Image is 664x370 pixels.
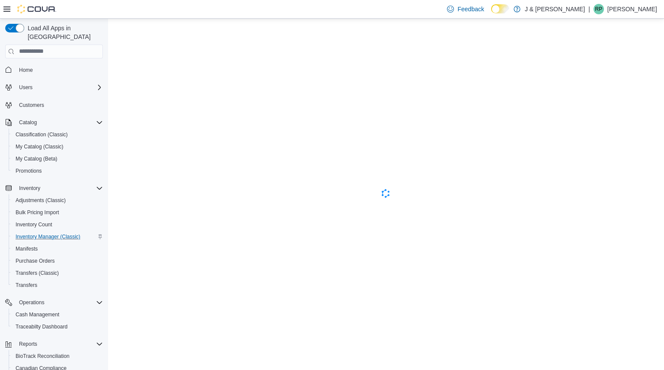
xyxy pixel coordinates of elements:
[9,165,106,177] button: Promotions
[17,5,56,13] img: Cova
[12,322,103,332] span: Traceabilty Dashboard
[16,297,48,308] button: Operations
[12,129,103,140] span: Classification (Classic)
[16,100,48,110] a: Customers
[16,233,80,240] span: Inventory Manager (Classic)
[19,299,45,306] span: Operations
[12,166,103,176] span: Promotions
[12,232,84,242] a: Inventory Manager (Classic)
[12,129,71,140] a: Classification (Classic)
[16,323,67,330] span: Traceabilty Dashboard
[12,309,103,320] span: Cash Management
[12,207,103,218] span: Bulk Pricing Import
[2,338,106,350] button: Reports
[16,143,64,150] span: My Catalog (Classic)
[2,182,106,194] button: Inventory
[9,219,106,231] button: Inventory Count
[525,4,585,14] p: J & [PERSON_NAME]
[16,117,103,128] span: Catalog
[19,341,37,347] span: Reports
[12,195,69,206] a: Adjustments (Classic)
[12,309,63,320] a: Cash Management
[9,153,106,165] button: My Catalog (Beta)
[491,4,509,13] input: Dark Mode
[12,244,103,254] span: Manifests
[9,129,106,141] button: Classification (Classic)
[16,270,59,277] span: Transfers (Classic)
[16,131,68,138] span: Classification (Classic)
[12,268,103,278] span: Transfers (Classic)
[12,280,41,290] a: Transfers
[12,154,103,164] span: My Catalog (Beta)
[2,116,106,129] button: Catalog
[9,321,106,333] button: Traceabilty Dashboard
[9,350,106,362] button: BioTrack Reconciliation
[12,219,103,230] span: Inventory Count
[12,351,73,361] a: BioTrack Reconciliation
[19,84,32,91] span: Users
[12,166,45,176] a: Promotions
[16,339,103,349] span: Reports
[2,81,106,93] button: Users
[16,257,55,264] span: Purchase Orders
[9,194,106,206] button: Adjustments (Classic)
[19,67,33,74] span: Home
[16,297,103,308] span: Operations
[595,4,603,14] span: RP
[12,207,63,218] a: Bulk Pricing Import
[16,245,38,252] span: Manifests
[9,267,106,279] button: Transfers (Classic)
[19,185,40,192] span: Inventory
[2,64,106,76] button: Home
[12,154,61,164] a: My Catalog (Beta)
[9,243,106,255] button: Manifests
[12,142,67,152] a: My Catalog (Classic)
[9,255,106,267] button: Purchase Orders
[19,102,44,109] span: Customers
[16,155,57,162] span: My Catalog (Beta)
[12,322,71,332] a: Traceabilty Dashboard
[9,231,106,243] button: Inventory Manager (Classic)
[2,99,106,111] button: Customers
[491,13,492,14] span: Dark Mode
[12,268,62,278] a: Transfers (Classic)
[12,195,103,206] span: Adjustments (Classic)
[9,206,106,219] button: Bulk Pricing Import
[16,64,103,75] span: Home
[16,197,66,204] span: Adjustments (Classic)
[16,183,44,193] button: Inventory
[16,65,36,75] a: Home
[16,167,42,174] span: Promotions
[12,219,56,230] a: Inventory Count
[16,339,41,349] button: Reports
[16,353,70,360] span: BioTrack Reconciliation
[16,183,103,193] span: Inventory
[16,282,37,289] span: Transfers
[12,256,103,266] span: Purchase Orders
[16,311,59,318] span: Cash Management
[16,82,103,93] span: Users
[16,82,36,93] button: Users
[12,244,41,254] a: Manifests
[12,351,103,361] span: BioTrack Reconciliation
[9,309,106,321] button: Cash Management
[457,5,484,13] span: Feedback
[12,232,103,242] span: Inventory Manager (Classic)
[19,119,37,126] span: Catalog
[16,209,59,216] span: Bulk Pricing Import
[16,100,103,110] span: Customers
[12,280,103,290] span: Transfers
[12,256,58,266] a: Purchase Orders
[24,24,103,41] span: Load All Apps in [GEOGRAPHIC_DATA]
[594,4,604,14] div: Raj Patel
[607,4,657,14] p: [PERSON_NAME]
[16,117,40,128] button: Catalog
[12,142,103,152] span: My Catalog (Classic)
[16,221,52,228] span: Inventory Count
[444,0,487,18] a: Feedback
[588,4,590,14] p: |
[9,141,106,153] button: My Catalog (Classic)
[9,279,106,291] button: Transfers
[2,296,106,309] button: Operations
